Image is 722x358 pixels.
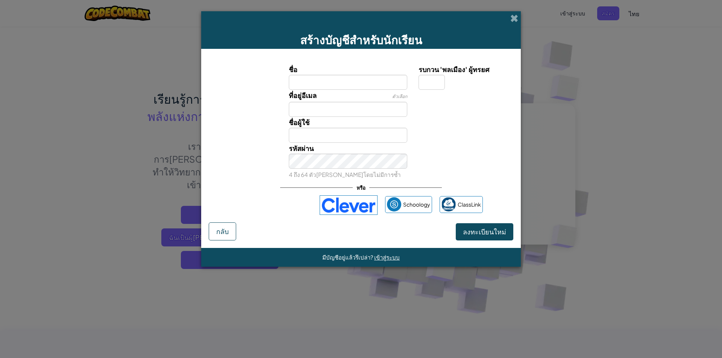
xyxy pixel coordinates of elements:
[403,199,430,210] span: Schoology
[216,227,229,236] span: กลับ
[419,65,489,74] span: รบกวน 'พลเมือง' ผู้ทรยศ
[289,65,297,74] span: ชื่อ
[392,94,407,99] span: ตัวเลือก
[456,223,513,240] button: ลงทะเบียนใหม่
[209,222,236,240] button: กลับ
[458,199,481,210] span: ClassLink
[289,118,309,127] span: ชื่อผู้ใช้
[353,182,369,193] span: หรือ
[441,197,456,211] img: classlink-logo-small.png
[289,171,401,178] small: 4 ถึง 64 ตัว[PERSON_NAME]โดยไม่มีการซ้ำ
[374,254,400,261] a: เข้าสู่ระบบ
[387,197,401,211] img: schoology.png
[463,227,506,236] span: ลงทะเบียนใหม่
[236,197,316,213] iframe: ปุ่มลงชื่อเข้าใช้ด้วย Google
[320,195,378,215] img: clever-logo-blue.png
[300,33,422,47] span: สร้างบัญชีสำหรับนักเรียน
[289,91,317,100] span: ที่อยู่อีเมล
[322,254,374,261] span: มีบัญชีอยู่แล้วรึเปล่า?
[289,144,314,153] span: รหัสผ่าน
